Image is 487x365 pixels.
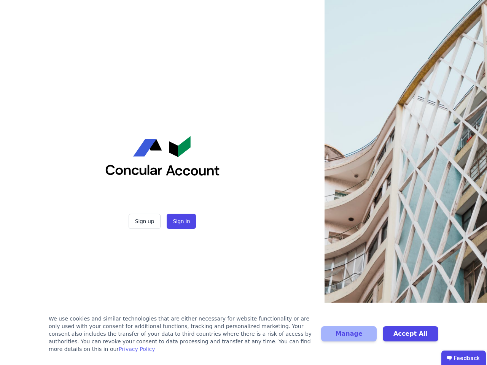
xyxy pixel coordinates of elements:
img: Concular [105,136,220,176]
button: Sign in [167,214,196,229]
button: Manage [321,326,377,341]
button: Sign up [129,214,161,229]
div: We use cookies and similar technologies that are either necessary for website functionality or ar... [49,315,312,353]
a: Privacy Policy [119,346,155,352]
button: Accept All [383,326,438,341]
